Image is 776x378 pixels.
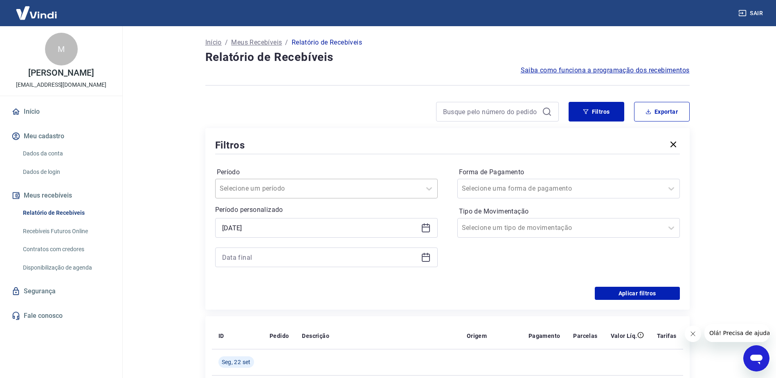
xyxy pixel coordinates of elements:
h4: Relatório de Recebíveis [205,49,690,65]
p: Origem [467,332,487,340]
a: Disponibilização de agenda [20,259,112,276]
p: [EMAIL_ADDRESS][DOMAIN_NAME] [16,81,106,89]
p: Tarifas [657,332,677,340]
a: Saiba como funciona a programação dos recebimentos [521,65,690,75]
label: Período [217,167,436,177]
img: Vindi [10,0,63,25]
a: Contratos com credores [20,241,112,258]
p: Valor Líq. [611,332,637,340]
button: Sair [737,6,766,21]
label: Tipo de Movimentação [459,207,678,216]
p: [PERSON_NAME] [28,69,94,77]
h5: Filtros [215,139,245,152]
iframe: Mensagem da empresa [704,324,769,342]
a: Meus Recebíveis [231,38,282,47]
input: Busque pelo número do pedido [443,106,539,118]
span: Olá! Precisa de ajuda? [5,6,69,12]
p: ID [218,332,224,340]
a: Dados de login [20,164,112,180]
button: Filtros [569,102,624,122]
input: Data final [222,251,418,263]
a: Segurança [10,282,112,300]
a: Início [10,103,112,121]
a: Relatório de Recebíveis [20,205,112,221]
p: / [225,38,228,47]
p: Pedido [270,332,289,340]
p: Pagamento [529,332,560,340]
label: Forma de Pagamento [459,167,678,177]
p: Relatório de Recebíveis [292,38,362,47]
button: Meu cadastro [10,127,112,145]
button: Aplicar filtros [595,287,680,300]
div: M [45,33,78,65]
a: Fale conosco [10,307,112,325]
span: Seg, 22 set [222,358,251,366]
p: Descrição [302,332,329,340]
a: Início [205,38,222,47]
iframe: Botão para abrir a janela de mensagens [743,345,769,371]
p: / [285,38,288,47]
button: Meus recebíveis [10,187,112,205]
button: Exportar [634,102,690,122]
p: Parcelas [573,332,597,340]
a: Dados da conta [20,145,112,162]
p: Período personalizado [215,205,438,215]
a: Recebíveis Futuros Online [20,223,112,240]
iframe: Fechar mensagem [685,326,701,342]
input: Data inicial [222,222,418,234]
